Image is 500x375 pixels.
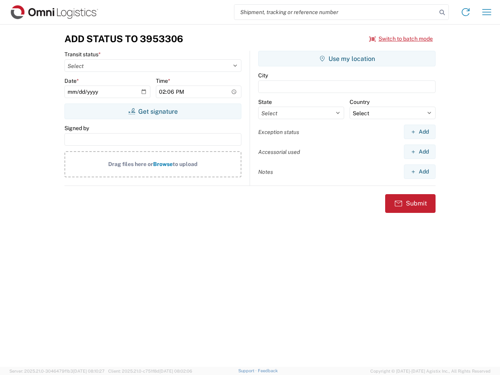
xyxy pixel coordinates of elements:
[258,129,299,136] label: Exception status
[156,77,170,84] label: Time
[234,5,437,20] input: Shipment, tracking or reference number
[370,368,491,375] span: Copyright © [DATE]-[DATE] Agistix Inc., All Rights Reserved
[404,164,436,179] button: Add
[258,168,273,175] label: Notes
[258,72,268,79] label: City
[108,161,153,167] span: Drag files here or
[173,161,198,167] span: to upload
[258,148,300,155] label: Accessorial used
[404,125,436,139] button: Add
[258,51,436,66] button: Use my location
[159,369,192,373] span: [DATE] 08:02:06
[64,104,241,119] button: Get signature
[258,98,272,105] label: State
[64,125,89,132] label: Signed by
[64,51,101,58] label: Transit status
[64,33,183,45] h3: Add Status to 3953306
[238,368,258,373] a: Support
[64,77,79,84] label: Date
[350,98,370,105] label: Country
[404,145,436,159] button: Add
[385,194,436,213] button: Submit
[369,32,433,45] button: Switch to batch mode
[108,369,192,373] span: Client: 2025.21.0-c751f8d
[73,369,105,373] span: [DATE] 08:10:27
[153,161,173,167] span: Browse
[9,369,105,373] span: Server: 2025.21.0-3046479f1b3
[258,368,278,373] a: Feedback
